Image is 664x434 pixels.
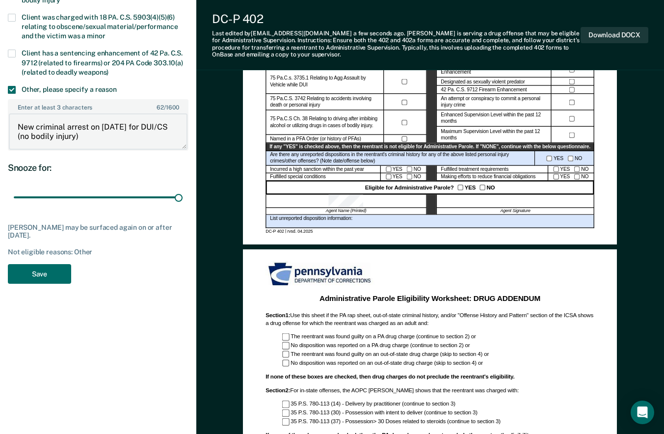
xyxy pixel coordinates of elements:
div: Eligible for Administrative Parole? YES NO [266,181,594,194]
label: 75 Pa.C.S Ch. 38 Relating to driving after imbibing alcohol or utilizing drugs in cases of bodily... [270,116,379,130]
span: / 1600 [157,104,179,111]
div: 35 P.S. 780-113 (37) - Possession> 30 Doses related to steroids (continue to section 3) [282,418,594,426]
button: Download DOCX [581,27,648,43]
b: Section 1 : [266,312,290,319]
div: Open Intercom Messenger [631,401,654,424]
div: DC-P 402 [212,12,581,26]
span: 62 [157,104,164,111]
div: The reentrant was found guilty on an out-of-state drug charge (skip to section 4) or [282,351,594,358]
span: Client was charged with 18 PA. C.S. 5903(4)(5)(6) relating to obscene/sexual material/performance... [22,13,178,40]
div: Fulfilled special conditions [266,173,380,181]
span: Other, please specify a reason [22,85,117,93]
div: Snooze for: [8,163,188,173]
div: DC-P 402 | rvsd. 04.2025 [266,228,594,234]
div: YES NO [381,165,427,173]
button: Save [8,264,71,284]
label: Maximum Supervision Level within the past 12 months [441,129,547,142]
div: Incurred a high sanction within the past year [266,165,380,173]
div: [PERSON_NAME] may be surfaced again on or after [DATE]. [8,223,188,240]
label: An attempt or conspiracy to commit a personal injury crime [441,96,547,109]
div: YES NO [381,173,427,181]
div: 35 P.S. 780-113 (14) - Delivery by practitioner (continue to section 3) [282,401,594,408]
div: Are there any unreported dispositions in the reentrant's criminal history for any of the above li... [266,151,535,165]
div: YES NO [535,151,595,165]
div: Use this sheet if the PA rap sheet, out-of-state criminal history, and/or "Offense History and Pa... [266,312,594,327]
textarea: New criminal arrest on [DATE] for DUI/CS (no bodily injury) [9,113,187,150]
div: No disposition was reported on an out-of-state drug charge (skip to section 4) or [282,359,594,367]
b: Section 2 : [266,387,290,394]
div: Agent Signature [437,208,594,215]
div: YES NO [548,165,594,173]
label: Enhanced Supervision Level within the past 12 months [441,112,547,126]
label: Designated as sexually violent predator [441,79,525,85]
div: If none of these boxes are checked, then drug charges do not preclude the reentrant's eligibility. [266,373,594,380]
div: 35 P.S. 780-113 (30) - Possession with intent to deliver (continue to section 3) [282,409,594,417]
div: Agent Name (Printed) [266,208,426,215]
div: Administrative Parole Eligibility Worksheet: DRUG ADDENDUM [271,294,589,304]
div: Last edited by [EMAIL_ADDRESS][DOMAIN_NAME] . [PERSON_NAME] is serving a drug offense that may be... [212,30,581,58]
div: YES NO [548,173,594,181]
label: 75 Pa.C.S. 3742 Relating to accidents involving death or personal injury [270,96,379,109]
div: List unreported disposition information: [266,215,594,229]
label: 42 Pa. C.S. 9712 Firearm Enhancement [441,87,527,93]
div: Fulfilled treatment requirements [437,165,549,173]
img: PDOC Logo [266,261,375,289]
div: If any "YES" is checked above, then the reentrant is not eligible for Administrative Parole. If "... [266,143,594,151]
div: For in-state offenses, the AOPC [PERSON_NAME] shows that the reentrant was charged with: [266,387,594,395]
label: Enter at least 3 characters [9,100,187,111]
div: Not eligible reasons: Other [8,248,188,256]
div: The reentrant was found guilty on a PA drug charge (continue to section 2) or [282,333,594,341]
div: No disposition was reported on a PA drug charge (continue to section 2) or [282,342,594,350]
span: a few seconds ago [353,30,404,37]
label: 75 Pa.C.s. 3735.1 Relating to Agg Assault by Vehicle while DUI [270,76,379,89]
div: Making efforts to reduce financial obligations [437,173,549,181]
label: Named in a PFA Order (or history of PFAs) [270,136,361,142]
span: Client has a sentencing enhancement of 42 Pa. C.S. 9712 (related to firearms) or 204 PA Code 303.... [22,49,183,76]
